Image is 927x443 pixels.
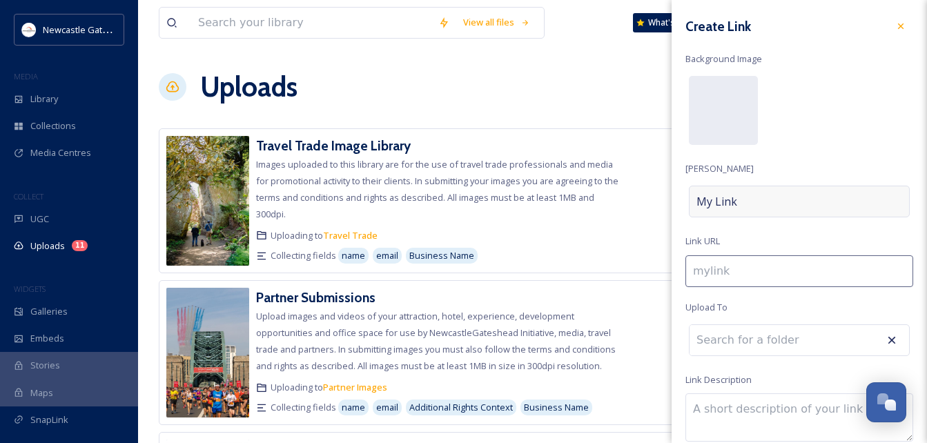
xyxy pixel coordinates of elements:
span: Uploading to [271,229,378,242]
div: 11 [72,240,88,251]
span: COLLECT [14,191,43,201]
span: Stories [30,359,60,372]
img: DqD9wEUd_400x400.jpg [22,23,36,37]
span: Uploading to [271,381,387,394]
a: Uploads [200,66,297,108]
span: [PERSON_NAME] [685,162,754,175]
a: Travel Trade Image Library [256,136,411,156]
a: Partner Submissions [256,288,375,308]
span: email [376,249,398,262]
span: Embeds [30,332,64,345]
span: Business Name [409,249,474,262]
input: Search for a folder [690,325,841,355]
span: Uploads [30,239,65,253]
span: Upload images and videos of your attraction, hotel, experience, development opportunities and off... [256,310,616,372]
span: Link Description [685,373,752,386]
span: Library [30,92,58,106]
span: name [342,401,365,414]
span: Additional Rights Context [409,401,513,414]
span: WIDGETS [14,284,46,294]
span: name [342,249,365,262]
span: Collecting fields [271,401,336,414]
span: Business Name [524,401,589,414]
a: View all files [456,9,537,36]
h3: Create Link [685,17,751,37]
span: Background Image [685,52,762,66]
a: Travel Trade [323,229,378,242]
a: What's New [633,13,702,32]
h3: Partner Submissions [256,289,375,306]
span: Maps [30,386,53,400]
h3: Travel Trade Image Library [256,137,411,154]
span: SnapLink [30,413,68,426]
span: Link URL [685,235,720,248]
img: c9aa54f0-576a-44b9-a7d0-308fb645d188.jpg [166,288,249,417]
span: email [376,401,398,414]
span: Media Centres [30,146,91,159]
span: MEDIA [14,71,38,81]
a: Partner Images [323,381,387,393]
span: Newcastle Gateshead Initiative [43,23,170,36]
input: Search your library [191,8,431,38]
span: UGC [30,213,49,226]
span: Upload To [685,301,728,314]
img: 5be6199d-0dbc-41bf-939a-ca0c2572ebb2.jpg [166,136,249,266]
span: My Link [696,193,737,210]
span: Collections [30,119,76,132]
input: mylink [685,255,913,287]
span: Galleries [30,305,68,318]
span: Collecting fields [271,249,336,262]
span: Images uploaded to this library are for the use of travel trade professionals and media for promo... [256,158,618,220]
button: Open Chat [866,382,906,422]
